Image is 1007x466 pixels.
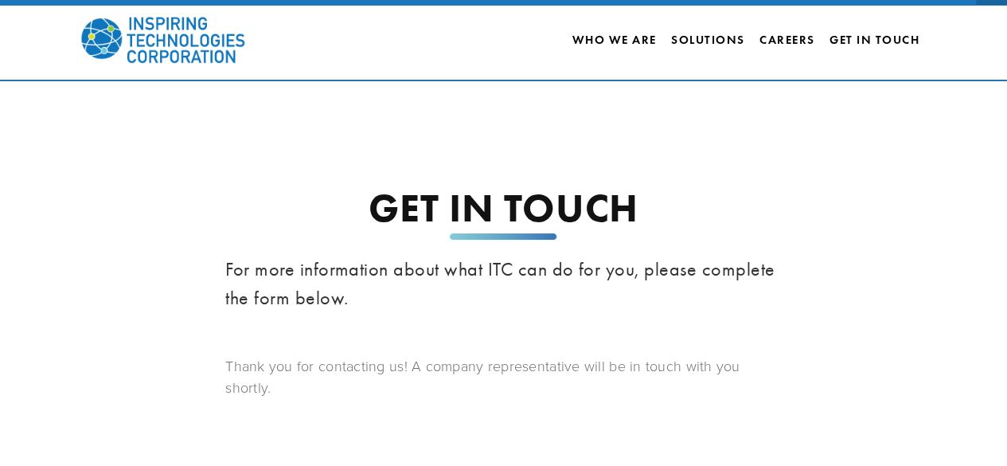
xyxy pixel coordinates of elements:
a: Solutions [671,33,745,47]
h3: For more information about what ITC can do for you, please complete the form below. [225,255,782,312]
a: Careers [759,26,815,53]
img: Inspiring Technologies Corp – A Building Technologies Company [80,4,247,76]
p: Thank you for contacting us! A company representative will be in touch with you shortly. [225,355,782,398]
strong: GET IN TOUCH [369,183,638,232]
a: Get In Touch [829,26,919,53]
a: Who We Are [572,26,656,53]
